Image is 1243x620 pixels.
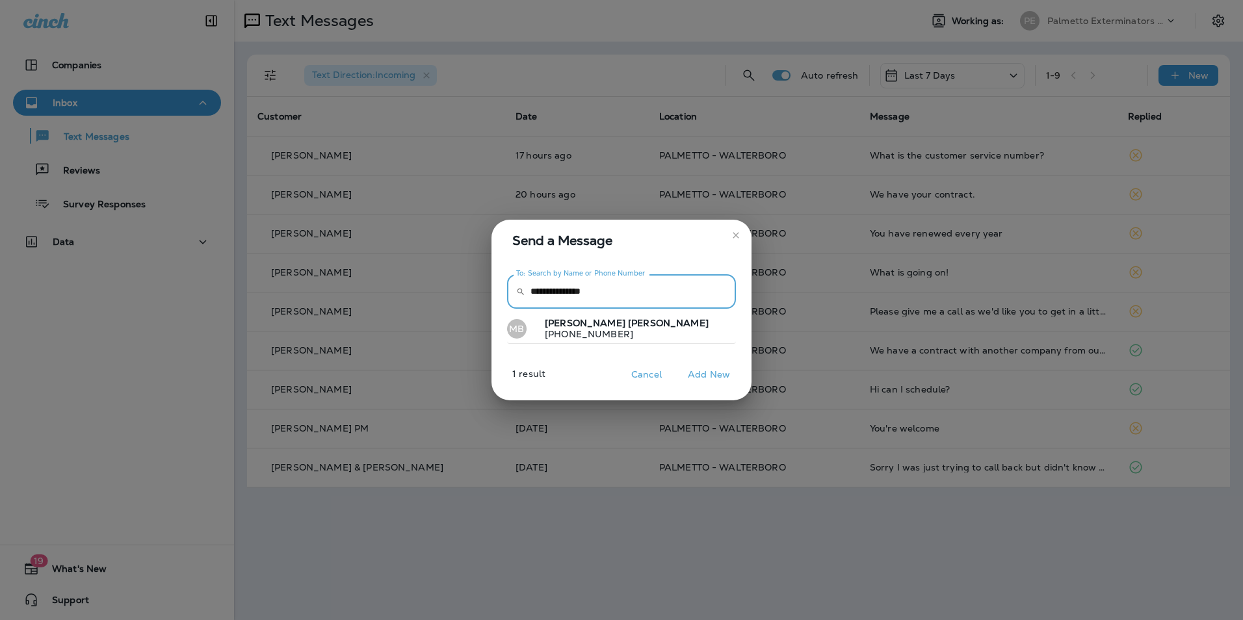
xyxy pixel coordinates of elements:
button: close [726,225,746,246]
span: [PERSON_NAME] [545,317,625,329]
button: Add New [681,365,737,385]
p: 1 result [486,368,545,389]
div: MB [507,319,527,339]
span: Send a Message [512,230,736,251]
button: MB[PERSON_NAME] [PERSON_NAME][PHONE_NUMBER] [507,314,736,344]
p: [PHONE_NUMBER] [534,329,709,339]
button: Cancel [622,365,671,385]
label: To: Search by Name or Phone Number [516,268,646,278]
span: [PERSON_NAME] [628,317,709,329]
